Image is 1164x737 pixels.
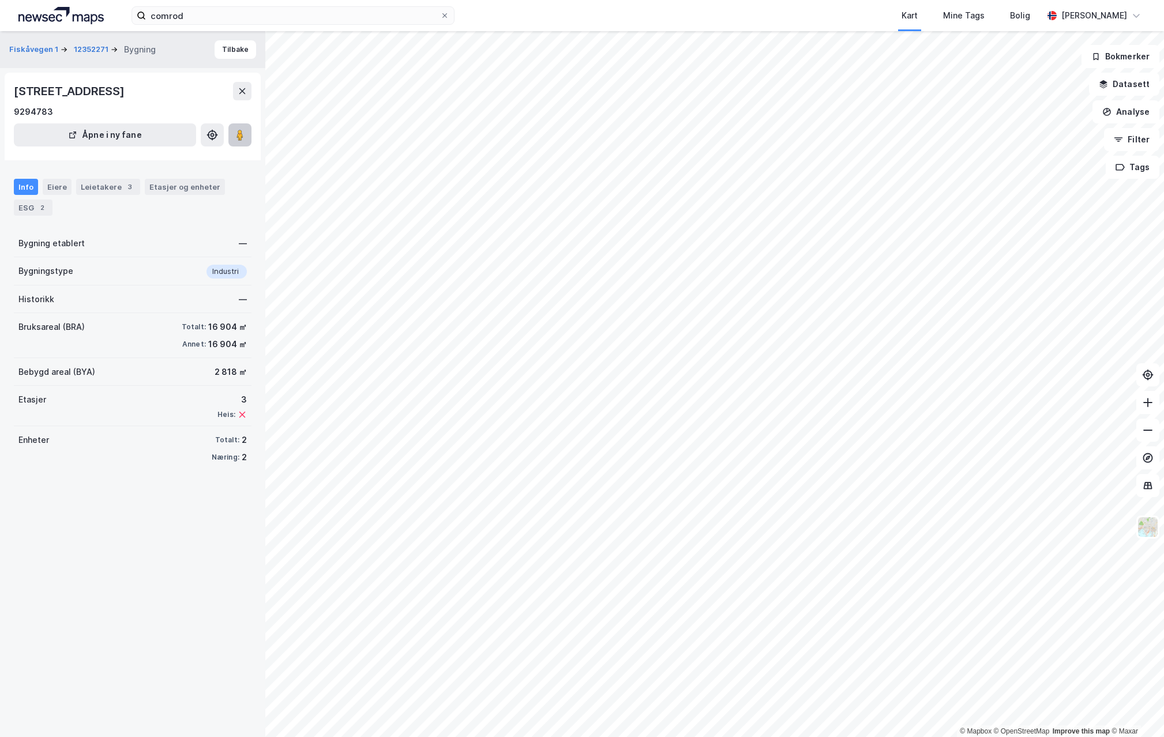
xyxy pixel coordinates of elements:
a: Improve this map [1053,727,1110,735]
button: Analyse [1092,100,1159,123]
iframe: Chat Widget [1106,682,1164,737]
img: Z [1137,516,1159,538]
input: Søk på adresse, matrikkel, gårdeiere, leietakere eller personer [146,7,440,24]
div: Historikk [18,292,54,306]
div: Bygning etablert [18,236,85,250]
button: Åpne i ny fane [14,123,196,146]
div: Etasjer og enheter [149,182,220,192]
div: Info [14,179,38,195]
div: — [239,236,247,250]
div: Mine Tags [943,9,985,22]
div: Bruksareal (BRA) [18,320,85,334]
div: Eiere [43,179,72,195]
button: Datasett [1089,73,1159,96]
div: 3 [124,181,136,193]
div: Bolig [1010,9,1030,22]
div: 2 [242,450,247,464]
div: Enheter [18,433,49,447]
button: 12352271 [74,44,111,55]
div: Kart [902,9,918,22]
button: Filter [1104,128,1159,151]
button: Fiskåvegen 1 [9,44,61,55]
div: Bygningstype [18,264,73,278]
div: Bygning [124,43,156,57]
div: 9294783 [14,105,53,119]
div: Heis: [217,410,235,419]
div: [PERSON_NAME] [1061,9,1127,22]
div: [STREET_ADDRESS] [14,82,127,100]
div: Leietakere [76,179,140,195]
div: 3 [217,393,247,407]
div: 2 [36,202,48,213]
a: Mapbox [960,727,992,735]
img: logo.a4113a55bc3d86da70a041830d287a7e.svg [18,7,104,24]
div: 16 904 ㎡ [208,337,247,351]
div: ESG [14,200,52,216]
div: Annet: [182,340,206,349]
div: 16 904 ㎡ [208,320,247,334]
button: Bokmerker [1082,45,1159,68]
div: 2 [242,433,247,447]
div: — [239,292,247,306]
div: Totalt: [215,435,239,445]
div: Etasjer [18,393,46,407]
a: OpenStreetMap [994,727,1050,735]
div: Totalt: [182,322,206,332]
button: Tilbake [215,40,256,59]
div: Næring: [212,453,239,462]
button: Tags [1106,156,1159,179]
div: 2 818 ㎡ [215,365,247,379]
div: Bebygd areal (BYA) [18,365,95,379]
